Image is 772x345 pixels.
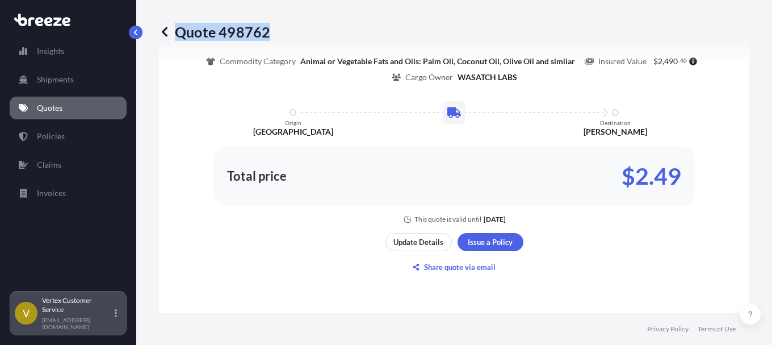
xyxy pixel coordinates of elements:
p: [PERSON_NAME] [584,126,647,138]
p: Quote 498762 [159,23,270,41]
p: This quote is valid until [414,215,481,224]
span: $ [653,57,658,65]
p: [DATE] [484,215,506,224]
span: 2 [658,57,662,65]
p: Update Details [393,236,443,248]
p: Insights [37,45,64,57]
p: Quotes [37,102,62,114]
a: Policies [10,125,127,148]
a: Terms of Use [698,325,736,334]
span: V [23,307,30,319]
p: Destination [600,119,631,126]
p: WASATCH LABS [458,72,517,83]
p: [EMAIL_ADDRESS][DOMAIN_NAME] [42,317,112,330]
p: Share quote via email [424,261,496,273]
a: Claims [10,153,127,176]
p: $2.49 [622,167,681,185]
a: Insights [10,40,127,63]
button: Share quote via email [385,258,523,276]
a: Shipments [10,68,127,91]
p: Issue a Policy [468,236,513,248]
a: Invoices [10,182,127,205]
p: Total price [227,171,287,182]
p: Cargo Owner [405,72,453,83]
button: Issue a Policy [458,233,523,251]
a: Quotes [10,97,127,119]
p: Origin [285,119,301,126]
span: 490 [664,57,678,65]
button: Update Details [385,233,452,251]
p: Policies [37,131,65,142]
p: [GEOGRAPHIC_DATA] [253,126,333,138]
p: Invoices [37,188,66,199]
a: Privacy Policy [647,325,689,334]
span: , [662,57,664,65]
p: Shipments [37,74,74,85]
p: Vertex Customer Service [42,296,112,314]
p: Claims [37,159,61,171]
